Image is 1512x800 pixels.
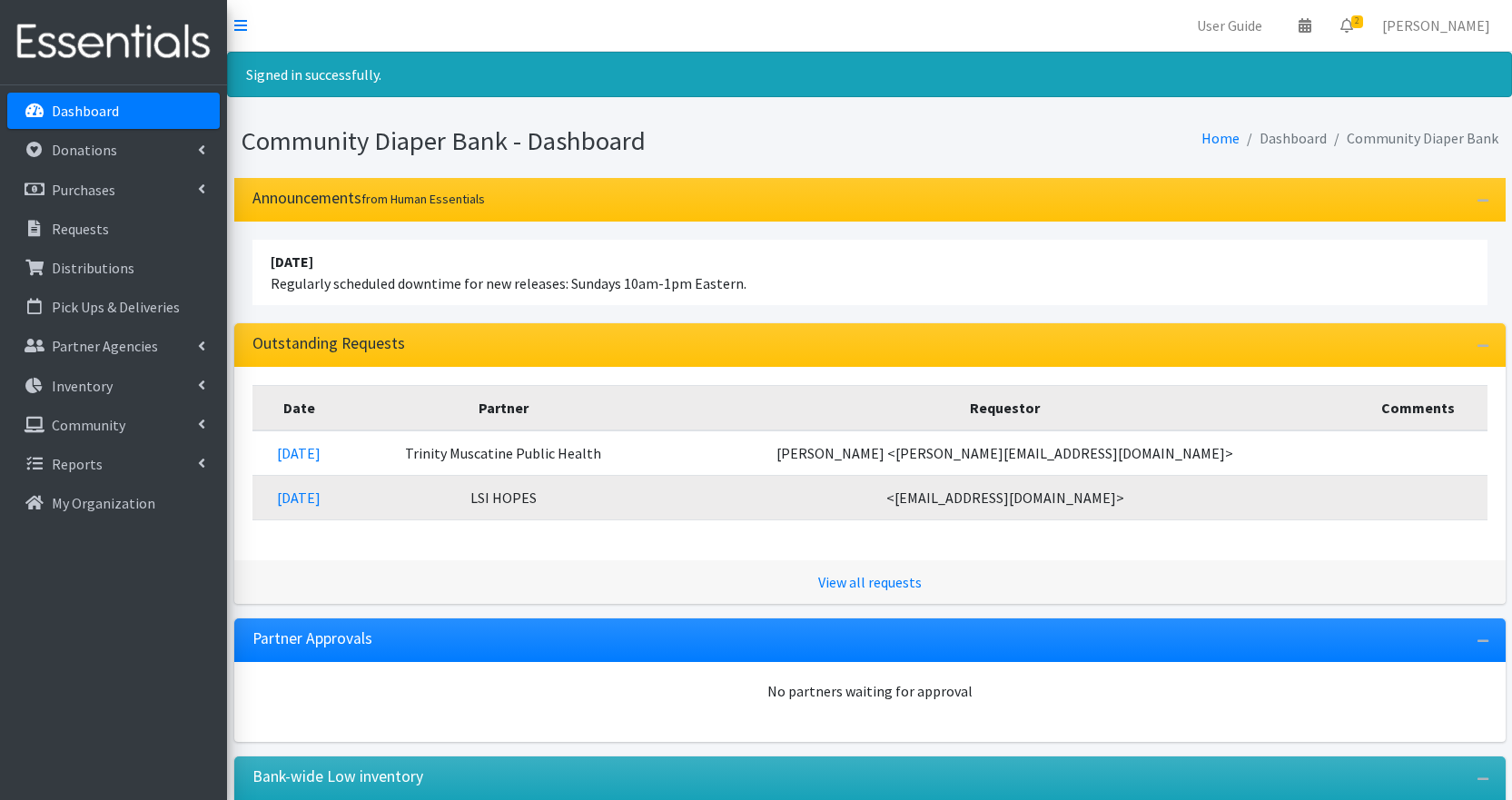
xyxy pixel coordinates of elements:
[52,337,158,355] p: Partner Agencies
[52,181,115,199] p: Purchases
[252,767,423,786] h3: Bank-wide Low inventory
[7,289,220,325] a: Pick Ups & Deliveries
[7,211,220,247] a: Requests
[52,377,113,395] p: Inventory
[52,298,180,316] p: Pick Ups & Deliveries
[660,430,1349,476] td: [PERSON_NAME] <[PERSON_NAME][EMAIL_ADDRESS][DOMAIN_NAME]>
[1349,385,1487,430] th: Comments
[277,444,321,462] a: [DATE]
[7,407,220,443] a: Community
[7,328,220,364] a: Partner Agencies
[7,132,220,168] a: Donations
[1201,129,1240,147] a: Home
[52,102,119,120] p: Dashboard
[252,680,1487,702] div: No partners waiting for approval
[7,12,220,73] img: HumanEssentials
[252,189,485,208] h3: Announcements
[52,141,117,159] p: Donations
[818,573,922,591] a: View all requests
[252,629,372,648] h3: Partner Approvals
[1240,125,1327,152] li: Dashboard
[252,240,1487,305] li: Regularly scheduled downtime for new releases: Sundays 10am-1pm Eastern.
[7,368,220,404] a: Inventory
[277,489,321,507] a: [DATE]
[252,385,347,430] th: Date
[660,385,1349,430] th: Requestor
[346,475,660,519] td: LSI HOPES
[52,416,125,434] p: Community
[346,385,660,430] th: Partner
[52,259,134,277] p: Distributions
[7,485,220,521] a: My Organization
[1351,15,1363,28] span: 2
[1182,7,1277,44] a: User Guide
[1368,7,1505,44] a: [PERSON_NAME]
[361,191,485,207] small: from Human Essentials
[7,446,220,482] a: Reports
[252,334,405,353] h3: Outstanding Requests
[1326,7,1368,44] a: 2
[7,250,220,286] a: Distributions
[242,125,864,157] h1: Community Diaper Bank - Dashboard
[52,494,155,512] p: My Organization
[7,93,220,129] a: Dashboard
[660,475,1349,519] td: <[EMAIL_ADDRESS][DOMAIN_NAME]>
[7,172,220,208] a: Purchases
[227,52,1512,97] div: Signed in successfully.
[1327,125,1498,152] li: Community Diaper Bank
[271,252,313,271] strong: [DATE]
[346,430,660,476] td: Trinity Muscatine Public Health
[52,455,103,473] p: Reports
[52,220,109,238] p: Requests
